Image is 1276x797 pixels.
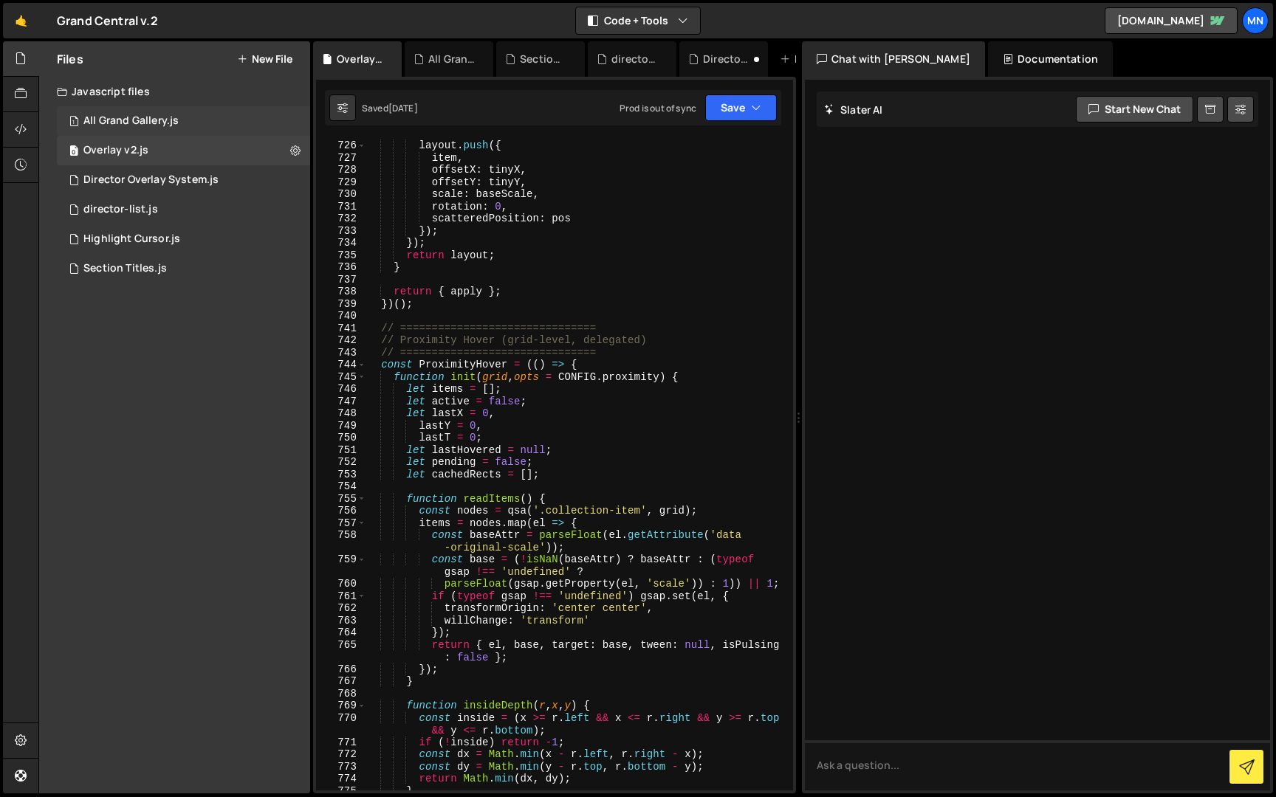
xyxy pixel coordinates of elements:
[83,114,179,128] div: All Grand Gallery.js
[988,41,1113,77] div: Documentation
[316,444,366,457] div: 751
[316,639,366,663] div: 765
[316,590,366,603] div: 761
[316,505,366,517] div: 756
[316,627,366,639] div: 764
[611,52,659,66] div: director-list.js
[316,322,366,335] div: 741
[362,102,418,114] div: Saved
[316,712,366,736] div: 770
[237,53,292,65] button: New File
[57,224,310,254] div: 15298/43117.js
[57,254,310,283] div: 15298/40223.js
[3,3,39,38] a: 🤙
[316,334,366,347] div: 742
[57,136,310,165] div: 15298/45944.js
[57,165,310,195] div: 15298/42891.js
[316,201,366,213] div: 731
[316,517,366,530] div: 757
[316,274,366,286] div: 737
[316,176,366,189] div: 729
[316,213,366,225] div: 732
[316,469,366,481] div: 753
[69,146,78,158] span: 0
[316,237,366,249] div: 734
[780,52,842,66] div: New File
[316,225,366,238] div: 733
[316,480,366,493] div: 754
[620,102,696,114] div: Prod is out of sync
[83,232,180,246] div: Highlight Cursor.js
[388,102,418,114] div: [DATE]
[316,407,366,420] div: 748
[316,420,366,432] div: 749
[57,51,83,67] h2: Files
[316,139,366,152] div: 726
[316,249,366,262] div: 735
[316,359,366,371] div: 744
[802,41,985,77] div: Chat with [PERSON_NAME]
[83,262,167,275] div: Section Titles.js
[57,106,310,136] div: 15298/43578.js
[316,773,366,785] div: 774
[316,347,366,359] div: 743
[316,456,366,469] div: 752
[316,748,366,761] div: 772
[316,164,366,176] div: 728
[57,12,158,30] div: Grand Central v.2
[83,203,158,216] div: director-list.js
[705,94,777,121] button: Save
[428,52,476,66] div: All Grand Gallery.js
[316,529,366,553] div: 758
[316,432,366,444] div: 750
[316,615,366,627] div: 763
[316,553,366,578] div: 759
[316,736,366,749] div: 771
[316,578,366,590] div: 760
[83,173,219,187] div: Director Overlay System.js
[316,286,366,298] div: 738
[57,195,310,224] div: 15298/40379.js
[520,52,567,66] div: Section Titles.js
[316,602,366,615] div: 762
[1076,96,1193,123] button: Start new chat
[316,700,366,712] div: 769
[316,188,366,201] div: 730
[316,298,366,311] div: 739
[316,688,366,700] div: 768
[316,675,366,688] div: 767
[316,383,366,396] div: 746
[39,77,310,106] div: Javascript files
[316,663,366,676] div: 766
[1105,7,1238,34] a: [DOMAIN_NAME]
[316,493,366,506] div: 755
[824,103,883,117] h2: Slater AI
[576,7,700,34] button: Code + Tools
[337,52,384,66] div: Overlay v2.js
[316,310,366,322] div: 740
[316,761,366,773] div: 773
[69,117,78,128] span: 1
[1242,7,1269,34] a: MN
[83,144,148,157] div: Overlay v2.js
[316,261,366,274] div: 736
[316,152,366,165] div: 727
[316,396,366,408] div: 747
[703,52,750,66] div: Director Overlay System.js
[316,371,366,384] div: 745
